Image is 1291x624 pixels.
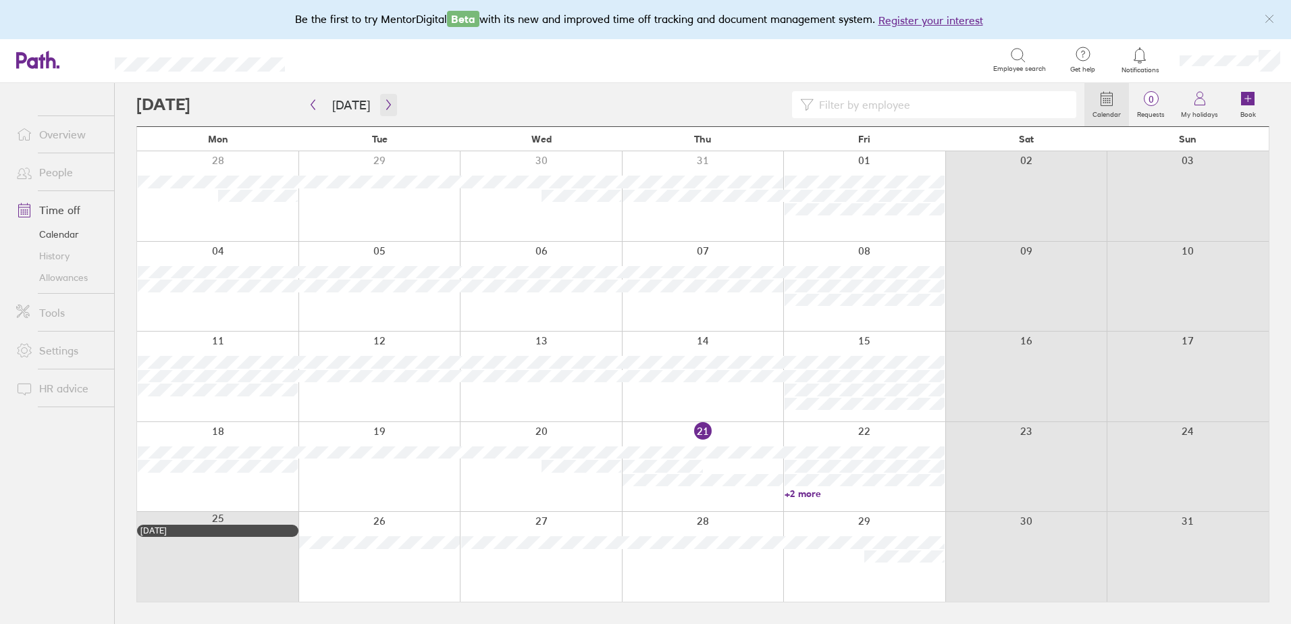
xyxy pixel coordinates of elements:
a: History [5,245,114,267]
span: Sat [1019,134,1034,145]
span: 0 [1129,94,1173,105]
label: My holidays [1173,107,1226,119]
span: Mon [208,134,228,145]
span: Tue [372,134,388,145]
span: Get help [1061,66,1105,74]
button: Register your interest [878,12,983,28]
a: Book [1226,83,1269,126]
a: Notifications [1118,46,1162,74]
span: Sun [1179,134,1196,145]
a: Calendar [5,224,114,245]
a: Settings [5,337,114,364]
a: Allowances [5,267,114,288]
a: Calendar [1084,83,1129,126]
a: Time off [5,197,114,224]
label: Book [1232,107,1264,119]
a: +2 more [785,488,945,500]
div: [DATE] [140,526,295,536]
span: Fri [858,134,870,145]
a: 0Requests [1129,83,1173,126]
a: HR advice [5,375,114,402]
div: Be the first to try MentorDigital with its new and improved time off tracking and document manage... [295,11,997,28]
a: Tools [5,299,114,326]
label: Requests [1129,107,1173,119]
label: Calendar [1084,107,1129,119]
span: Beta [447,11,479,27]
span: Thu [694,134,711,145]
a: Overview [5,121,114,148]
span: Wed [531,134,552,145]
input: Filter by employee [814,92,1068,118]
span: Employee search [993,65,1046,73]
a: People [5,159,114,186]
a: My holidays [1173,83,1226,126]
button: [DATE] [321,94,381,116]
div: Search [321,53,356,66]
span: Notifications [1118,66,1162,74]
